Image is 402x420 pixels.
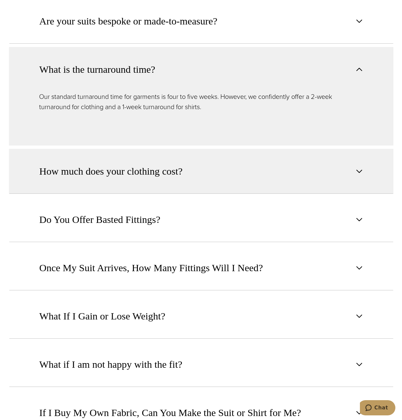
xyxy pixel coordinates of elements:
[39,92,363,112] p: Our standard turnaround time for garments is four to five weeks. However, we confidently offer a ...
[39,357,183,372] span: What if I am not happy with the fit?
[39,14,217,28] span: Are your suits bespoke or made-to-measure?
[360,400,395,417] iframe: Opens a widget where you can chat to one of our agents
[9,197,393,242] button: Do You Offer Basted Fittings?
[39,164,183,179] span: How much does your clothing cost?
[9,47,393,92] button: What is the turnaround time?
[39,212,160,227] span: Do You Offer Basted Fittings?
[9,149,393,194] button: How much does your clothing cost?
[9,342,393,387] button: What if I am not happy with the fit?
[9,92,393,146] div: What is the turnaround time?
[39,261,263,275] span: Once My Suit Arrives, How Many Fittings Will I Need?
[9,294,393,339] button: What If I Gain or Lose Weight?
[39,62,155,77] span: What is the turnaround time?
[9,245,393,290] button: Once My Suit Arrives, How Many Fittings Will I Need?
[39,309,165,323] span: What If I Gain or Lose Weight?
[39,405,301,420] span: If I Buy My Own Fabric, Can You Make the Suit or Shirt for Me?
